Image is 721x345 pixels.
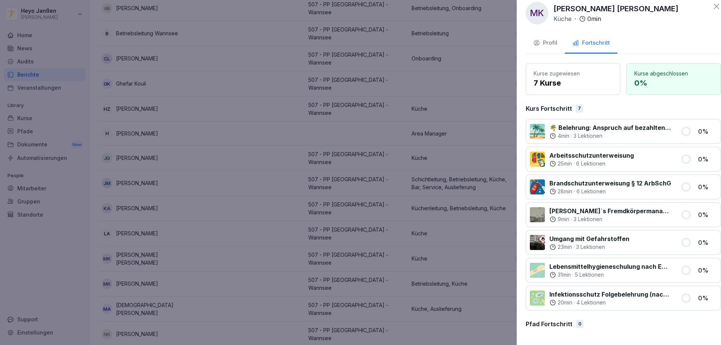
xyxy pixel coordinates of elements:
[526,33,565,54] button: Profil
[549,160,634,167] div: ·
[698,266,717,275] p: 0 %
[558,160,572,167] p: 25 min
[576,320,584,328] div: 0
[698,182,717,191] p: 0 %
[573,215,602,223] p: 3 Lektionen
[526,2,548,24] div: MK
[526,104,572,113] p: Kurs Fortschritt
[549,123,671,132] p: 🌴 Belehrung: Anspruch auf bezahlten Erholungsurlaub und [PERSON_NAME]
[549,132,671,140] div: ·
[549,290,671,299] p: Infektionsschutz Folgebelehrung (nach §43 IfSG)
[558,132,569,140] p: 4 min
[576,243,605,251] p: 3 Lektionen
[587,14,601,23] p: 0 min
[572,39,610,47] div: Fortschritt
[558,188,572,195] p: 28 min
[554,3,679,14] p: [PERSON_NAME] [PERSON_NAME]
[549,243,629,251] div: ·
[534,69,612,77] p: Kurse zugewiesen
[554,14,572,23] p: Küche
[549,188,671,195] div: ·
[549,206,671,215] p: [PERSON_NAME]`s Fremdkörpermanagement
[558,271,571,279] p: 31 min
[698,210,717,219] p: 0 %
[558,215,569,223] p: 9 min
[576,188,606,195] p: 6 Lektionen
[549,179,671,188] p: Brandschutzunterweisung § 12 ArbSchG
[554,14,601,23] div: ·
[576,160,605,167] p: 6 Lektionen
[558,299,572,306] p: 20 min
[565,33,617,54] button: Fortschritt
[634,77,713,89] p: 0 %
[533,39,557,47] div: Profil
[549,215,671,223] div: ·
[558,243,572,251] p: 23 min
[634,69,713,77] p: Kurse abgeschlossen
[549,271,671,279] div: ·
[698,238,717,247] p: 0 %
[575,271,604,279] p: 5 Lektionen
[698,127,717,136] p: 0 %
[549,262,671,271] p: Lebensmittelhygieneschulung nach EU-Verordnung (EG) Nr. 852 / 2004
[549,151,634,160] p: Arbeitsschutzunterweisung
[576,104,583,113] div: 7
[576,299,606,306] p: 4 Lektionen
[549,234,629,243] p: Umgang mit Gefahrstoffen
[549,299,671,306] div: ·
[698,294,717,303] p: 0 %
[534,77,612,89] p: 7 Kurse
[698,155,717,164] p: 0 %
[526,319,572,328] p: Pfad Fortschritt
[573,132,602,140] p: 3 Lektionen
